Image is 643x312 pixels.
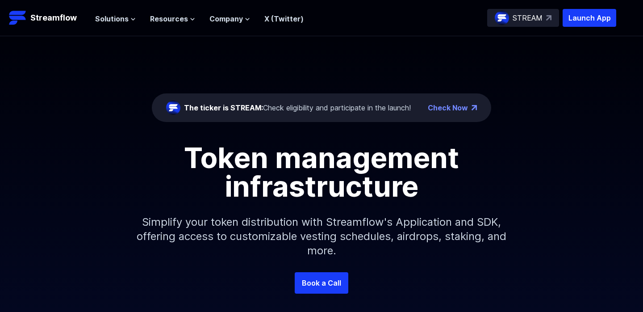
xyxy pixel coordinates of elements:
span: The ticker is STREAM: [184,103,263,112]
a: STREAM [487,9,559,27]
p: STREAM [513,13,543,23]
span: Solutions [95,13,129,24]
span: Resources [150,13,188,24]
button: Solutions [95,13,136,24]
img: streamflow-logo-circle.png [495,11,509,25]
button: Resources [150,13,195,24]
span: Company [209,13,243,24]
img: streamflow-logo-circle.png [166,101,180,115]
img: top-right-arrow.png [472,105,477,110]
a: Check Now [428,102,468,113]
p: Simplify your token distribution with Streamflow's Application and SDK, offering access to custom... [129,201,514,272]
div: Check eligibility and participate in the launch! [184,102,411,113]
img: Streamflow Logo [9,9,27,27]
button: Company [209,13,250,24]
a: X (Twitter) [264,14,304,23]
h1: Token management infrastructure [121,143,522,201]
img: top-right-arrow.svg [546,15,551,21]
button: Launch App [563,9,616,27]
p: Streamflow [30,12,77,24]
a: Book a Call [295,272,348,294]
a: Streamflow [9,9,86,27]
